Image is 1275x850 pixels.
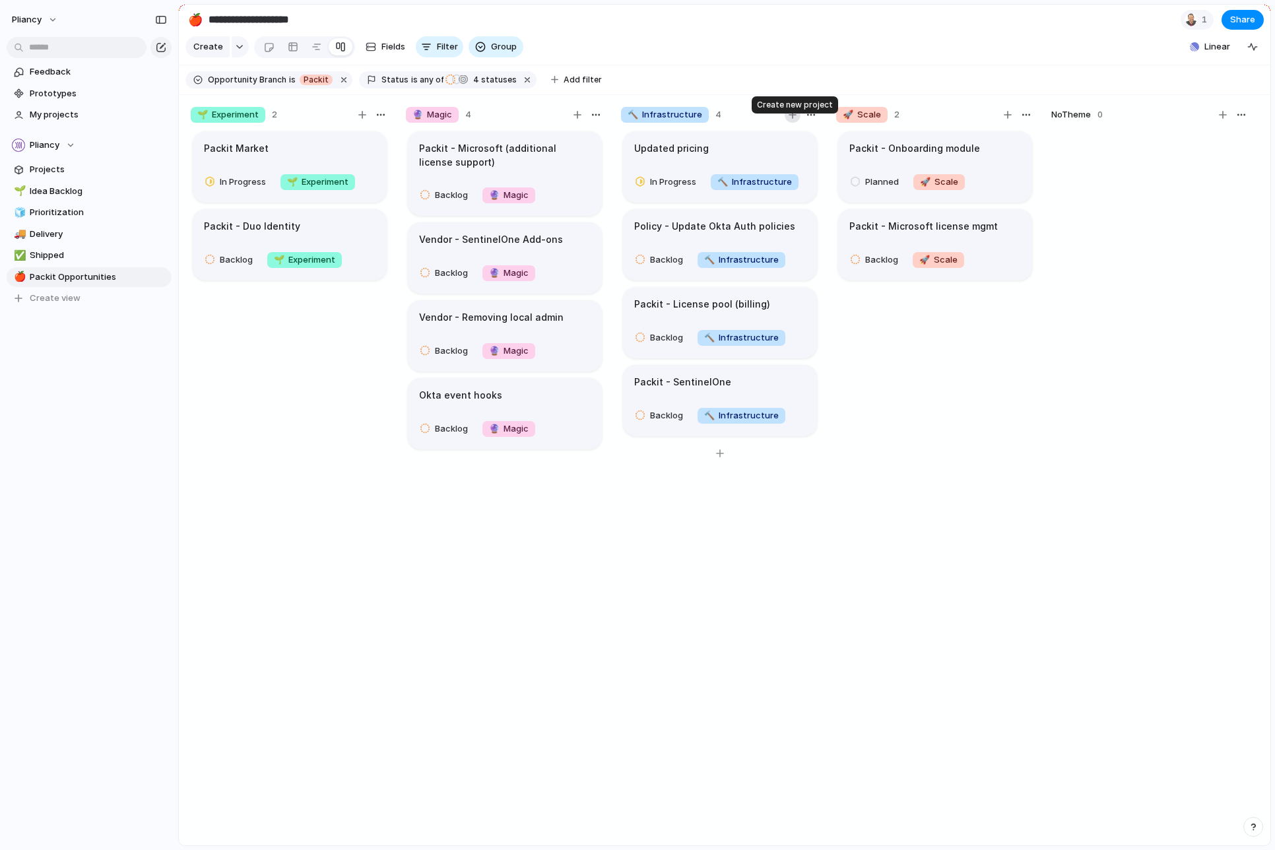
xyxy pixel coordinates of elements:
span: Pliancy [30,139,59,152]
button: Pliancy [7,135,172,155]
span: Fields [381,40,405,53]
span: 🔨 [628,109,638,119]
button: Backlog [416,185,476,206]
button: 🚀Scale [910,172,968,193]
button: 🔨Infrastructure [707,172,802,193]
button: In Progress [201,172,275,193]
span: 🔨 [704,254,715,265]
div: 🧊 [14,205,23,220]
button: 🔮Magic [479,263,539,284]
button: 🔮Magic [479,418,539,440]
span: Linear [1204,40,1230,53]
span: Backlog [435,422,468,436]
span: Backlog [435,189,468,202]
div: Packit - SentinelOneBacklog🔨Infrastructure [623,365,817,436]
span: Filter [437,40,458,53]
div: Create new project [752,96,838,114]
div: ✅Shipped [7,245,172,265]
h1: Packit - Onboarding module [849,141,980,156]
h1: Packit - SentinelOne [634,375,731,389]
button: 🚚 [12,228,25,241]
h1: Packit Market [204,141,269,156]
span: Idea Backlog [30,185,167,198]
span: statuses [469,74,517,86]
h1: Vendor - SentinelOne Add-ons [419,232,563,247]
button: In Progress [631,172,705,193]
span: Scale [843,108,881,121]
h1: Packit - Microsoft license mgmt [849,219,998,234]
span: Packit [304,74,329,86]
span: 4 [469,75,481,84]
span: Create [193,40,223,53]
div: 🌱 [14,183,23,199]
button: 🌱Experiment [277,172,358,193]
button: Backlog [846,249,907,271]
button: Planned [846,172,907,193]
span: Planned [865,176,899,189]
div: Vendor - SentinelOne Add-onsBacklog🔮Magic [408,222,602,294]
span: Opportunity Branch [208,74,286,86]
span: Backlog [865,253,898,267]
span: 🌱 [287,176,298,187]
button: Group [469,36,523,57]
button: Backlog [416,341,476,362]
h1: Packit - Duo Identity [204,219,300,234]
span: 0 [1097,108,1103,121]
span: Magic [412,108,452,121]
div: 🚚 [14,226,23,242]
span: Magic [489,344,529,358]
div: Packit - Duo IdentityBacklog🌱Experiment [193,209,387,280]
span: 🚀 [919,254,930,265]
span: 🚀 [920,176,931,187]
div: 🍎 [188,11,203,28]
button: 🌱 [12,185,25,198]
span: Group [491,40,517,53]
a: My projects [7,105,172,125]
button: Share [1222,10,1264,30]
span: 2 [272,108,277,121]
span: Prioritization [30,206,167,219]
span: 🔮 [489,423,500,434]
h1: Policy - Update Okta Auth policies [634,219,795,234]
span: 🔮 [412,109,423,119]
h1: Packit - Microsoft (additional license support) [419,141,591,169]
span: Backlog [650,331,683,344]
span: Shipped [30,249,167,262]
button: Create view [7,288,172,308]
button: 🍎 [185,9,206,30]
button: Backlog [631,327,692,348]
button: 🔨Infrastructure [694,249,789,271]
span: 1 [1202,13,1211,26]
span: Infrastructure [704,409,779,422]
a: Prototypes [7,84,172,104]
button: 🔨Infrastructure [694,327,789,348]
a: 🧊Prioritization [7,203,172,222]
button: 🔮Magic [479,341,539,362]
div: Packit - License pool (billing)Backlog🔨Infrastructure [623,287,817,358]
span: My projects [30,108,167,121]
span: Infrastructure [704,331,779,344]
span: 4 [715,108,721,121]
span: In Progress [650,176,696,189]
a: 🌱Idea Backlog [7,181,172,201]
div: Packit MarketIn Progress🌱Experiment [193,131,387,203]
button: Linear [1185,37,1235,57]
span: Scale [920,176,958,189]
span: 4 [465,108,471,121]
button: Packit [297,73,335,87]
button: 🔮Magic [479,185,539,206]
button: is [286,73,298,87]
span: Add filter [564,74,602,86]
span: In Progress [220,176,266,189]
span: 🚀 [843,109,853,119]
span: 2 [894,108,899,121]
span: Experiment [274,253,335,267]
div: Packit - Microsoft license mgmtBacklog🚀Scale [838,209,1032,280]
button: 4 statuses [445,73,519,87]
span: Packit Opportunities [30,271,167,284]
span: Infrastructure [704,253,779,267]
a: Feedback [7,62,172,82]
span: Magic [489,189,529,202]
span: Experiment [197,108,259,121]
